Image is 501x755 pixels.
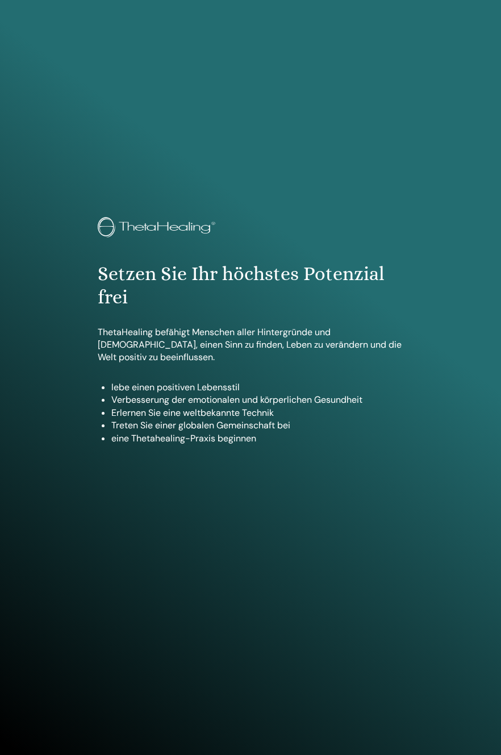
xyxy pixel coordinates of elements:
[111,432,403,445] li: eine Thetahealing-Praxis beginnen
[111,394,403,406] li: Verbesserung der emotionalen und körperlichen Gesundheit
[111,407,403,419] li: Erlernen Sie eine weltbekannte Technik
[98,262,403,309] h1: Setzen Sie Ihr höchstes Potenzial frei
[111,419,403,432] li: Treten Sie einer globalen Gemeinschaft bei
[98,326,403,364] p: ThetaHealing befähigt Menschen aller Hintergründe und [DEMOGRAPHIC_DATA], einen Sinn zu finden, L...
[111,381,403,394] li: lebe einen positiven Lebensstil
